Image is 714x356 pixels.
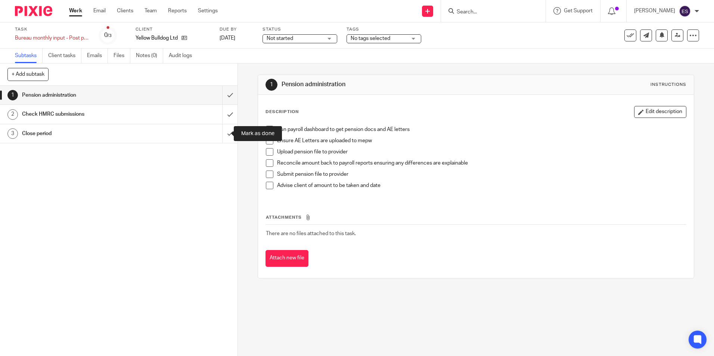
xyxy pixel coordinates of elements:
a: Subtasks [15,49,43,63]
a: Notes (0) [136,49,163,63]
span: No tags selected [351,36,390,41]
div: 2 [7,109,18,120]
small: /3 [108,34,112,38]
div: 1 [7,90,18,100]
p: [PERSON_NAME] [634,7,675,15]
img: Pixie [15,6,52,16]
label: Due by [220,26,253,32]
a: Team [145,7,157,15]
div: Instructions [651,82,686,88]
label: Tags [347,26,421,32]
button: + Add subtask [7,68,49,81]
a: Emails [87,49,108,63]
h1: Pension administration [22,90,150,101]
input: Search [456,9,523,16]
a: Work [69,7,82,15]
span: Get Support [564,8,593,13]
label: Status [263,26,337,32]
span: Attachments [266,215,302,219]
h1: Pension administration [282,81,492,88]
div: 3 [7,128,18,139]
p: Reconcile amount back to payroll reports ensuring any differences are explainable [277,159,686,167]
img: svg%3E [679,5,691,17]
a: Settings [198,7,218,15]
p: Ensure AE Letters are uploaded to mepw [277,137,686,144]
label: Task [15,26,90,32]
a: Email [93,7,106,15]
a: Reports [168,7,187,15]
p: Yellow Bulldog Ltd [136,34,178,42]
p: Submit pension file to provider [277,171,686,178]
div: Bureau monthly input - Post payroll - [DATE] [15,34,90,42]
span: There are no files attached to this task. [266,231,356,236]
p: Description [266,109,299,115]
div: Bureau monthly input - Post payroll - August 2025 [15,34,90,42]
a: Audit logs [169,49,198,63]
div: 0 [104,31,112,40]
button: Attach new file [266,250,308,267]
p: Advise client of amount to be taken and date [277,182,686,189]
button: Edit description [634,106,686,118]
span: [DATE] [220,35,235,41]
label: Client [136,26,210,32]
a: Client tasks [48,49,81,63]
a: Files [114,49,130,63]
a: Clients [117,7,133,15]
div: 1 [266,79,277,91]
h1: Check HMRC submissions [22,109,150,120]
span: Not started [267,36,293,41]
p: Upload pension file to provider [277,148,686,156]
h1: Close period [22,128,150,139]
p: Run payroll dashboard to get pension docs and AE letters [277,126,686,133]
